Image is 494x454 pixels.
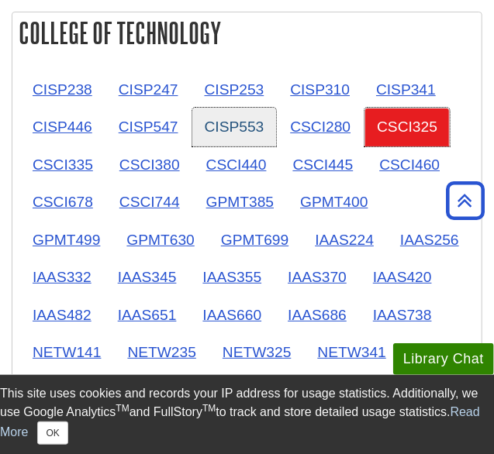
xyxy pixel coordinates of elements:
[20,333,114,371] a: NETW141
[194,146,279,184] a: CSCI440
[20,221,112,259] a: GPMT499
[106,71,191,108] a: CISP247
[278,71,362,108] a: CISP310
[37,421,67,445] button: Close
[20,71,105,108] a: CISP238
[20,183,105,221] a: CSCI678
[367,146,452,184] a: CSCI460
[364,71,448,108] a: CISP341
[202,403,216,414] sup: TM
[275,296,359,334] a: IAAS686
[191,258,275,296] a: IAAS355
[107,183,192,221] a: CSCI744
[20,146,105,184] a: CSCI335
[20,108,105,146] a: CISP446
[275,258,359,296] a: IAAS370
[364,108,450,146] a: CSCI325
[107,146,192,184] a: CSCI380
[192,108,277,146] a: CISP553
[278,108,363,146] a: CSCI280
[388,221,472,259] a: IAAS256
[209,221,301,259] a: GPMT699
[116,333,209,371] a: NETW235
[361,296,444,334] a: IAAS738
[306,333,399,371] a: NETW341
[281,146,366,184] a: CSCI445
[116,403,129,414] sup: TM
[440,190,490,211] a: Back to Top
[194,183,286,221] a: GPMT385
[210,333,304,371] a: NETW325
[106,108,191,146] a: CISP547
[114,221,206,259] a: GPMT630
[192,71,277,108] a: CISP253
[393,343,494,375] button: Library Chat
[20,370,114,408] a: NETW435
[105,296,189,334] a: IAAS651
[191,296,275,334] a: IAAS660
[105,258,189,296] a: IAAS345
[116,370,207,408] a: TMGT750
[20,258,104,296] a: IAAS332
[361,258,444,296] a: IAAS420
[302,221,386,259] a: IAAS224
[12,12,482,53] h2: College of Technology
[20,296,104,334] a: IAAS482
[288,183,380,221] a: GPMT400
